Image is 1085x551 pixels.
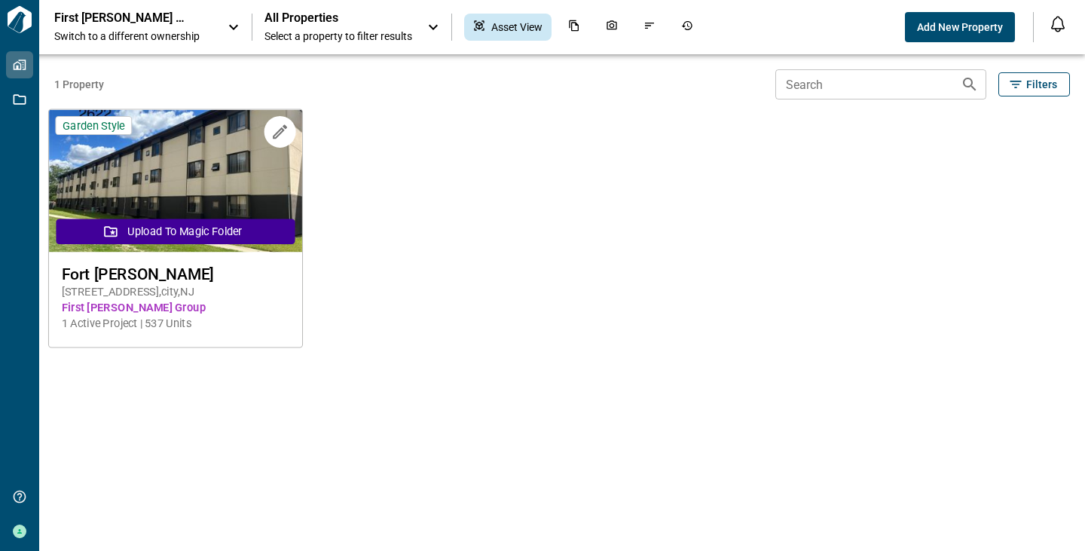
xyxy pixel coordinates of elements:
button: Filters [998,72,1070,96]
span: Asset View [491,20,542,35]
span: Fort [PERSON_NAME] [62,265,289,283]
button: Open notification feed [1046,12,1070,36]
span: Garden Style [63,118,125,133]
div: Documents [559,14,589,41]
span: Filters [1026,77,1057,92]
div: Photos [597,14,627,41]
span: First [PERSON_NAME] Group [62,300,289,316]
p: First [PERSON_NAME] Group [54,11,190,26]
img: property-asset [49,110,302,253]
button: Search properties [955,69,985,99]
button: Add New Property [905,12,1015,42]
div: Job History [672,14,702,41]
span: 1 Active Project | 537 Units [62,316,289,332]
span: Add New Property [917,20,1003,35]
span: [STREET_ADDRESS] , city , NJ [62,284,289,300]
span: All Properties [264,11,412,26]
div: Issues & Info [634,14,665,41]
button: Upload to Magic Folder [56,219,295,244]
div: Asset View [464,14,552,41]
span: Select a property to filter results [264,29,412,44]
span: 1 Property [54,77,769,92]
span: Switch to a different ownership [54,29,212,44]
